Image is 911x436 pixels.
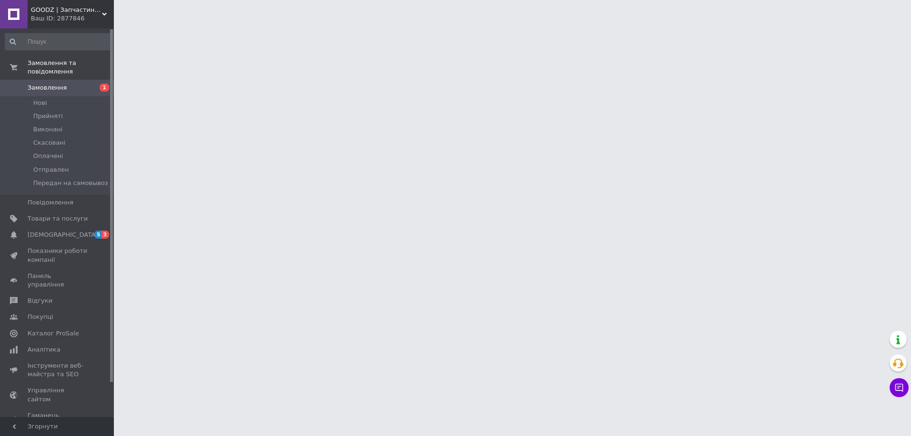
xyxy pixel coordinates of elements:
[33,152,63,160] span: Оплачені
[28,411,88,428] span: Гаманець компанії
[28,198,74,207] span: Повідомлення
[33,99,47,107] span: Нові
[28,362,88,379] span: Інструменти веб-майстра та SEO
[5,33,112,50] input: Пошук
[102,231,109,239] span: 3
[33,139,65,147] span: Скасовані
[100,83,109,92] span: 1
[28,313,53,321] span: Покупці
[28,386,88,403] span: Управління сайтом
[28,297,52,305] span: Відгуки
[28,272,88,289] span: Панель управління
[28,247,88,264] span: Показники роботи компанії
[28,329,79,338] span: Каталог ProSale
[28,214,88,223] span: Товари та послуги
[31,6,102,14] span: GOODZ | Запчастини і аксесуари для мобільних пристроїв
[33,112,63,121] span: Прийняті
[890,378,909,397] button: Чат з покупцем
[28,345,60,354] span: Аналітика
[31,14,114,23] div: Ваш ID: 2877846
[33,179,108,187] span: Передан на самовывоз
[28,59,114,76] span: Замовлення та повідомлення
[33,166,69,174] span: Отправлен
[33,125,63,134] span: Виконані
[28,231,98,239] span: [DEMOGRAPHIC_DATA]
[28,83,67,92] span: Замовлення
[94,231,102,239] span: 5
